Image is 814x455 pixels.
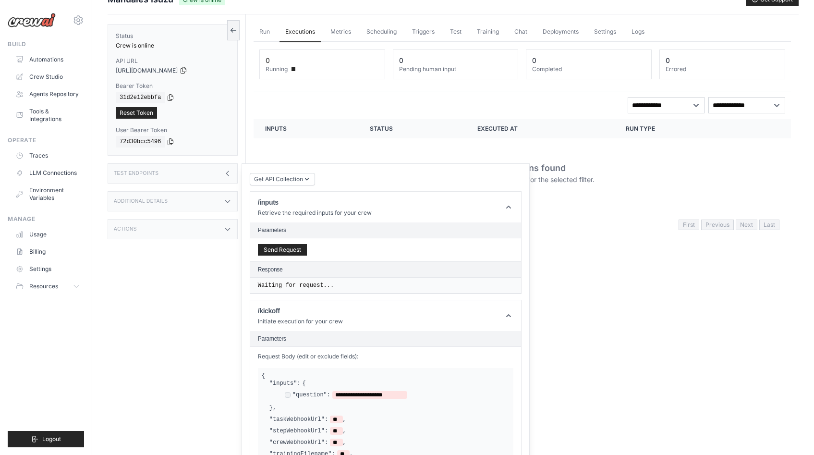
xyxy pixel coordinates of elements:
[8,40,84,48] div: Build
[478,161,566,175] p: No executions found
[266,56,270,65] div: 0
[116,42,230,49] div: Crew is online
[12,279,84,294] button: Resources
[116,82,230,90] label: Bearer Token
[279,22,321,42] a: Executions
[466,119,614,138] th: Executed at
[29,283,58,290] span: Resources
[766,409,814,455] div: Widget de chat
[114,171,159,176] h3: Test Endpoints
[42,435,61,443] span: Logout
[258,266,283,273] h2: Response
[116,126,230,134] label: User Bearer Token
[266,65,288,73] span: Running
[361,22,402,42] a: Scheduling
[343,416,346,423] span: ,
[116,32,230,40] label: Status
[399,65,512,73] dt: Pending human input
[258,335,513,343] h2: Parameters
[258,353,513,360] label: Request Body (edit or exclude fields):
[588,22,622,42] a: Settings
[537,22,584,42] a: Deployments
[269,427,328,435] label: "stepWebhookUrl":
[509,22,533,42] a: Chat
[116,67,178,74] span: [URL][DOMAIN_NAME]
[116,57,230,65] label: API URL
[116,92,165,103] code: 31d2e12ebbfa
[12,86,84,102] a: Agents Repository
[666,56,670,65] div: 0
[12,244,84,259] a: Billing
[258,209,372,217] p: Retrieve the required inputs for your crew
[250,173,315,185] button: Get API Collection
[12,183,84,206] a: Environment Variables
[254,22,276,42] a: Run
[701,220,734,230] span: Previous
[269,416,328,423] label: "taskWebhookUrl":
[258,282,513,289] pre: Waiting for request...
[12,227,84,242] a: Usage
[8,431,84,447] button: Logout
[626,22,650,42] a: Logs
[471,22,505,42] a: Training
[258,197,372,207] h1: /inputs
[258,244,307,256] button: Send Request
[614,119,737,138] th: Run Type
[262,372,265,379] span: {
[303,380,306,387] span: {
[254,175,303,183] span: Get API Collection
[292,391,330,399] label: "question":
[254,119,358,138] th: Inputs
[116,136,165,148] code: 72d30bcc5496
[269,404,273,412] span: }
[8,136,84,144] div: Operate
[666,65,779,73] dt: Errored
[12,69,84,85] a: Crew Studio
[258,306,343,316] h1: /kickoff
[532,65,645,73] dt: Completed
[254,119,791,236] section: Crew executions table
[12,261,84,277] a: Settings
[258,318,343,325] p: Initiate execution for your crew
[269,380,301,387] label: "inputs":
[399,56,403,65] div: 0
[766,409,814,455] iframe: Chat Widget
[736,220,757,230] span: Next
[12,52,84,67] a: Automations
[343,427,346,435] span: ,
[343,439,346,446] span: ,
[114,198,168,204] h3: Additional Details
[8,13,56,27] img: Logo
[269,439,328,446] label: "crewWebhookUrl":
[12,148,84,163] a: Traces
[679,220,699,230] span: First
[532,56,536,65] div: 0
[8,215,84,223] div: Manage
[114,226,137,232] h3: Actions
[358,119,466,138] th: Status
[679,220,779,230] nav: Pagination
[116,107,157,119] a: Reset Token
[12,165,84,181] a: LLM Connections
[759,220,779,230] span: Last
[12,104,84,127] a: Tools & Integrations
[406,22,440,42] a: Triggers
[273,404,276,412] span: ,
[325,22,357,42] a: Metrics
[258,226,513,234] h2: Parameters
[444,22,467,42] a: Test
